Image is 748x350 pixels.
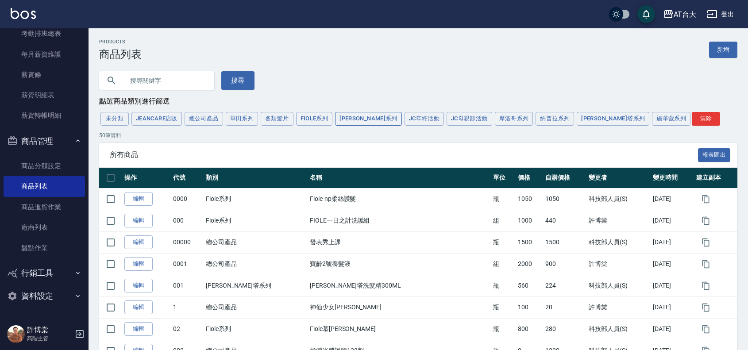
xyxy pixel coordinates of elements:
th: 變更者 [586,168,651,188]
a: 編輯 [124,322,153,336]
td: [DATE] [651,188,694,210]
td: 許博棠 [586,296,651,318]
td: 1500 [516,231,543,253]
button: 商品管理 [4,130,85,153]
td: 1 [171,296,204,318]
a: 商品列表 [4,176,85,196]
th: 單位 [491,168,516,188]
button: 搜尋 [221,71,254,90]
td: 瓶 [491,188,516,210]
td: 0001 [171,253,204,275]
td: [DATE] [651,210,694,231]
td: 000 [171,210,204,231]
td: [PERSON_NAME]塔系列 [204,275,308,296]
td: 寶齡2號養髮液 [308,253,491,275]
td: 總公司產品 [204,296,308,318]
td: 440 [543,210,586,231]
td: 科技部人員(S) [586,318,651,340]
a: 編輯 [124,235,153,249]
td: Fiole慕[PERSON_NAME] [308,318,491,340]
td: Fiole系列 [204,318,308,340]
a: 廠商列表 [4,217,85,238]
a: 每月薪資維護 [4,44,85,65]
button: Fiole系列 [296,112,333,126]
td: [DATE] [651,231,694,253]
td: 許博棠 [586,210,651,231]
img: Person [7,325,25,343]
button: 資料設定 [4,285,85,308]
button: 華田系列 [226,112,258,126]
button: JeanCare店販 [131,112,182,126]
td: 00000 [171,231,204,253]
button: 各類髮片 [261,112,293,126]
th: 建立副本 [694,168,737,188]
td: 20 [543,296,586,318]
th: 類別 [204,168,308,188]
td: 神仙少女[PERSON_NAME] [308,296,491,318]
td: [DATE] [651,275,694,296]
td: 許博棠 [586,253,651,275]
th: 變更時間 [651,168,694,188]
th: 代號 [171,168,204,188]
th: 自購價格 [543,168,586,188]
td: 1050 [543,188,586,210]
button: 行銷工具 [4,262,85,285]
td: 001 [171,275,204,296]
a: 薪資轉帳明細 [4,105,85,126]
button: 未分類 [100,112,129,126]
a: 編輯 [124,257,153,271]
div: AT台大 [674,9,696,20]
button: AT台大 [659,5,700,23]
td: 02 [171,318,204,340]
button: 總公司產品 [185,112,223,126]
td: [DATE] [651,318,694,340]
td: 224 [543,275,586,296]
a: 薪資條 [4,65,85,85]
td: 科技部人員(S) [586,275,651,296]
a: 報表匯出 [698,150,731,159]
button: 納普拉系列 [536,112,574,126]
td: 科技部人員(S) [586,231,651,253]
td: Fiole系列 [204,188,308,210]
td: 560 [516,275,543,296]
td: 瓶 [491,318,516,340]
a: 商品進貨作業 [4,197,85,217]
td: 組 [491,210,516,231]
input: 搜尋關鍵字 [124,69,207,92]
td: 2000 [516,253,543,275]
div: 點選商品類別進行篩選 [99,97,737,106]
td: 280 [543,318,586,340]
td: 發表秀上課 [308,231,491,253]
a: 編輯 [124,192,153,206]
td: 總公司產品 [204,231,308,253]
td: [DATE] [651,296,694,318]
td: 0000 [171,188,204,210]
img: Logo [11,8,36,19]
td: 1500 [543,231,586,253]
td: 900 [543,253,586,275]
a: 考勤排班總表 [4,23,85,44]
td: Fiole系列 [204,210,308,231]
p: 50 筆資料 [99,131,737,139]
button: JC母親節活動 [447,112,492,126]
p: 高階主管 [27,335,72,342]
button: [PERSON_NAME]塔系列 [577,112,649,126]
button: save [637,5,655,23]
td: 800 [516,318,543,340]
a: 編輯 [124,279,153,292]
td: [DATE] [651,253,694,275]
td: 瓶 [491,231,516,253]
button: 施華蔻系列 [652,112,690,126]
a: 盤點作業 [4,238,85,258]
th: 操作 [122,168,171,188]
td: Fiole-np柔絲護髮 [308,188,491,210]
td: [PERSON_NAME]塔洗髮精300ML [308,275,491,296]
a: 薪資明細表 [4,85,85,105]
button: [PERSON_NAME]系列 [335,112,402,126]
a: 商品分類設定 [4,156,85,176]
th: 名稱 [308,168,491,188]
th: 價格 [516,168,543,188]
a: 編輯 [124,214,153,227]
button: 報表匯出 [698,148,731,162]
td: 總公司產品 [204,253,308,275]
